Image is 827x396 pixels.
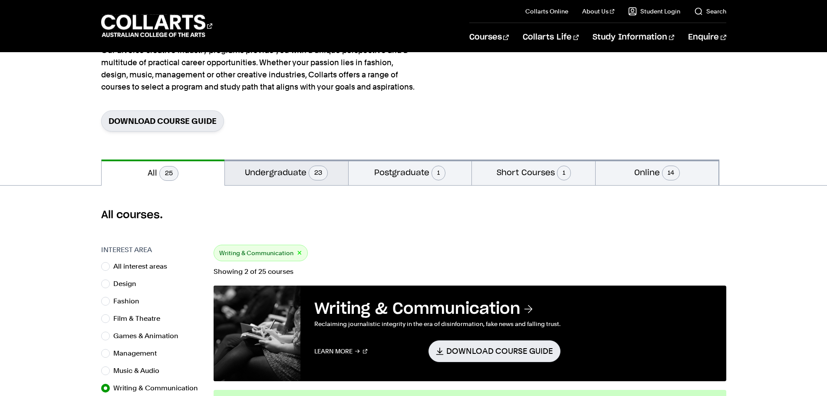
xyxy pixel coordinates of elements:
[102,160,225,186] button: All25
[113,278,143,290] label: Design
[101,245,205,255] h3: Interest Area
[314,299,560,319] h3: Writing & Communication
[472,160,595,185] button: Short Courses1
[113,365,166,377] label: Music & Audio
[113,330,185,342] label: Games & Animation
[225,160,348,185] button: Undergraduate23
[113,295,146,307] label: Fashion
[113,382,205,394] label: Writing & Communication
[694,7,726,16] a: Search
[101,13,212,38] div: Go to homepage
[113,347,164,359] label: Management
[214,286,300,381] img: Writing & Communication
[159,166,178,181] span: 25
[314,340,368,362] a: Learn More
[557,166,571,180] span: 1
[113,313,167,325] label: Film & Theatre
[688,23,726,52] a: Enquire
[101,208,726,222] h2: All courses.
[596,160,719,185] button: Online14
[593,23,674,52] a: Study Information
[101,44,418,93] p: Our diverse creative industry programs provide you with a unique perspective and a multitude of p...
[214,245,308,261] div: Writing & Communication
[432,166,445,180] span: 1
[525,7,568,16] a: Collarts Online
[469,23,509,52] a: Courses
[523,23,579,52] a: Collarts Life
[662,166,680,180] span: 14
[428,340,560,362] a: Download Course Guide
[309,166,328,180] span: 23
[214,268,726,275] p: Showing 2 of 25 courses
[628,7,680,16] a: Student Login
[101,110,224,132] a: Download Course Guide
[314,319,560,329] p: Reclaiming journalistic integrity in the era of disinformation, fake news and falling trust.
[582,7,614,16] a: About Us
[113,260,174,273] label: All interest areas
[297,248,302,258] button: ×
[349,160,472,185] button: Postgraduate1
